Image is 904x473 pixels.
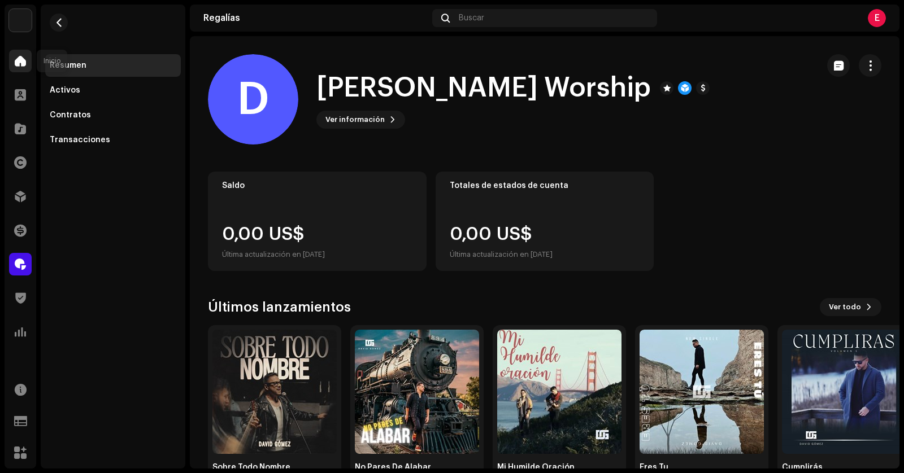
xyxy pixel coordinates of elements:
[50,61,86,70] div: Resumen
[208,298,351,316] h3: Últimos lanzamientos
[9,9,32,32] img: b0ad06a2-fc67-4620-84db-15bc5929e8a0
[497,463,621,472] div: Mi Humilde Oración
[459,14,484,23] span: Buscar
[316,111,405,129] button: Ver información
[640,463,764,472] div: Eres Tu
[640,330,764,454] img: e8c17c39-9530-4df7-8d44-c80fbb1494e2
[355,463,479,472] div: No Pares De Alabar
[222,181,412,190] div: Saldo
[316,70,651,106] h1: [PERSON_NAME] Worship
[325,108,385,131] span: Ver información
[212,330,337,454] img: 10a8827d-78aa-438c-9861-e4adf75ce261
[436,172,654,271] re-o-card-value: Totales de estados de cuenta
[50,111,91,120] div: Contratos
[45,79,181,102] re-m-nav-item: Activos
[203,14,428,23] div: Regalías
[50,135,110,144] div: Transacciones
[212,463,337,472] div: Sobre Todo Nombre
[829,296,861,318] span: Ver todo
[355,330,479,454] img: e9085a7e-6944-42b2-9de5-cc061a14c872
[45,54,181,77] re-m-nav-item: Resumen
[450,181,640,190] div: Totales de estados de cuenta
[497,330,621,454] img: 87f65d4a-3e83-4bbc-9f45-6c350b0190ba
[450,248,553,261] div: Última actualización en [DATE]
[45,129,181,151] re-m-nav-item: Transacciones
[50,86,80,95] div: Activos
[222,248,325,261] div: Última actualización en [DATE]
[208,54,298,144] div: D
[868,9,886,27] div: E
[820,298,881,316] button: Ver todo
[45,104,181,126] re-m-nav-item: Contratos
[208,172,427,271] re-o-card-value: Saldo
